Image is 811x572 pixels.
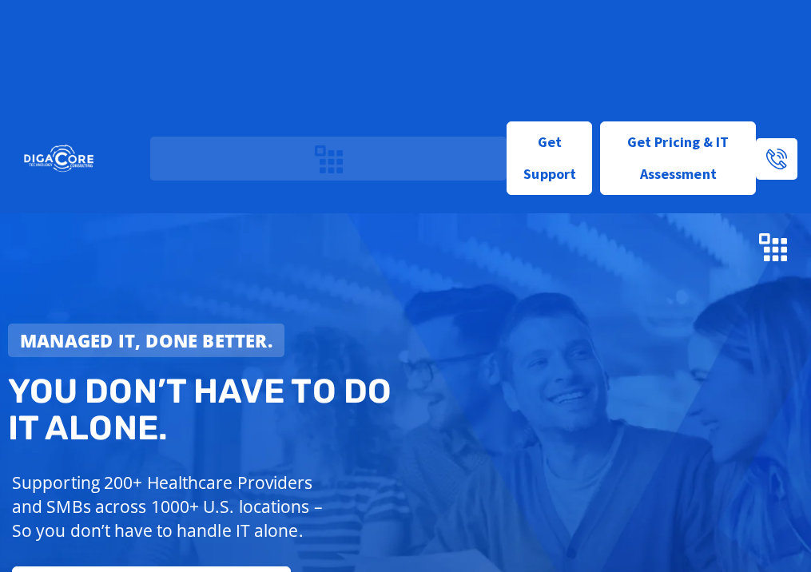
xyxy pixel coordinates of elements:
[24,144,93,174] img: DigaCore Technology Consulting
[753,224,795,268] div: Menu Toggle
[308,137,350,181] div: Menu Toggle
[8,373,412,447] h2: You don’t have to do IT alone.
[20,328,272,352] strong: Managed IT, done better.
[600,121,756,195] a: Get Pricing & IT Assessment
[520,126,579,190] span: Get Support
[12,471,340,542] p: Supporting 200+ Healthcare Providers and SMBs across 1000+ U.S. locations – So you don’t have to ...
[613,126,743,190] span: Get Pricing & IT Assessment
[507,121,592,195] a: Get Support
[8,324,284,357] a: Managed IT, done better.
[126,211,288,280] img: DigaCore Technology Consulting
